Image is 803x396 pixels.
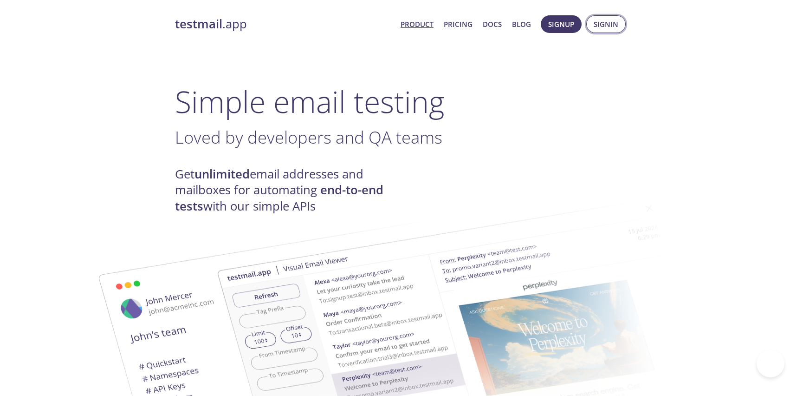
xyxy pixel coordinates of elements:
[586,15,626,33] button: Signin
[175,16,393,32] a: testmail.app
[175,84,628,119] h1: Simple email testing
[175,182,383,214] strong: end-to-end tests
[541,15,582,33] button: Signup
[548,18,574,30] span: Signup
[194,166,250,182] strong: unlimited
[444,18,473,30] a: Pricing
[401,18,434,30] a: Product
[175,166,401,214] h4: Get email addresses and mailboxes for automating with our simple APIs
[175,16,222,32] strong: testmail
[483,18,502,30] a: Docs
[757,350,784,377] iframe: Help Scout Beacon - Open
[512,18,531,30] a: Blog
[594,18,618,30] span: Signin
[175,125,442,149] span: Loved by developers and QA teams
